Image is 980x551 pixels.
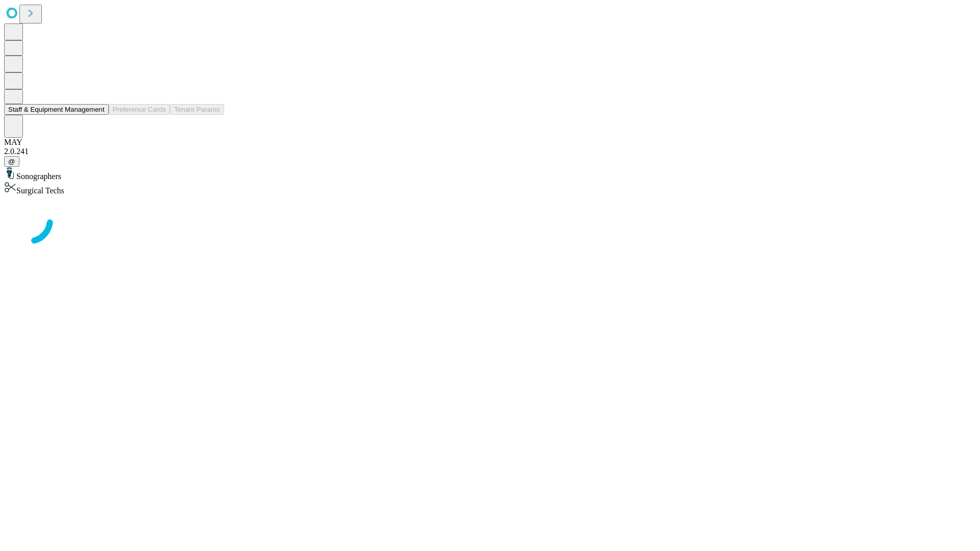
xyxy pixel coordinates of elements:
[4,181,976,195] div: Surgical Techs
[4,147,976,156] div: 2.0.241
[8,158,15,165] span: @
[4,104,109,115] button: Staff & Equipment Management
[4,167,976,181] div: Sonographers
[109,104,170,115] button: Preference Cards
[4,156,19,167] button: @
[170,104,224,115] button: Tenant Params
[4,138,976,147] div: MAY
